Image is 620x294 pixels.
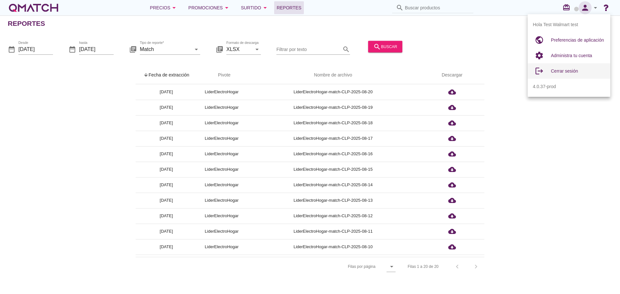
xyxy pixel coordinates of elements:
[246,239,420,255] td: LiderElectroHogar-match-CLP-2025-08-10
[192,45,200,53] i: arrow_drop_down
[68,45,76,53] i: date_range
[448,181,456,189] i: cloud_download
[246,115,420,131] td: LiderElectroHogar-match-CLP-2025-08-18
[551,37,604,43] span: Preferencias de aplicación
[246,193,420,208] td: LiderElectroHogar-match-CLP-2025-08-13
[246,177,420,193] td: LiderElectroHogar-match-CLP-2025-08-14
[551,68,578,74] span: Cerrar sesión
[197,208,246,224] td: LiderElectroHogar
[136,162,197,177] td: [DATE]
[246,146,420,162] td: LiderElectroHogar-match-CLP-2025-08-16
[246,84,420,100] td: LiderElectroHogar-match-CLP-2025-08-20
[197,177,246,193] td: LiderElectroHogar
[129,45,137,53] i: library_books
[136,115,197,131] td: [DATE]
[396,4,404,12] i: search
[136,255,197,270] td: [DATE]
[342,45,350,53] i: search
[8,1,59,14] a: white-qmatch-logo
[246,131,420,146] td: LiderElectroHogar-match-CLP-2025-08-17
[197,146,246,162] td: LiderElectroHogar
[197,66,246,84] th: Pivote: Not sorted. Activate to sort ascending.
[150,4,178,12] div: Precios
[246,208,420,224] td: LiderElectroHogar-match-CLP-2025-08-12
[448,135,456,142] i: cloud_download
[136,208,197,224] td: [DATE]
[226,44,252,54] input: Formato de descarga
[136,100,197,115] td: [DATE]
[563,4,573,11] i: redeem
[373,43,397,50] div: buscar
[136,84,197,100] td: [DATE]
[18,44,53,54] input: Desde
[140,44,191,54] input: Tipo de reporte*
[246,162,420,177] td: LiderElectroHogar-match-CLP-2025-08-15
[136,224,197,239] td: [DATE]
[405,3,470,13] input: Buscar productos
[283,257,395,276] div: Filas por página
[533,83,556,90] span: 4.0.37-prod
[79,44,114,54] input: hasta
[533,34,546,46] i: public
[197,100,246,115] td: LiderElectroHogar
[136,66,197,84] th: Fecha de extracción: Sorted descending. Activate to remove sorting.
[136,146,197,162] td: [DATE]
[8,18,45,29] h2: Reportes
[448,243,456,251] i: cloud_download
[197,115,246,131] td: LiderElectroHogar
[8,45,15,53] i: date_range
[197,224,246,239] td: LiderElectroHogar
[276,44,341,54] input: Filtrar por texto
[197,162,246,177] td: LiderElectroHogar
[246,100,420,115] td: LiderElectroHogar-match-CLP-2025-08-19
[448,197,456,204] i: cloud_download
[143,72,149,77] i: arrow_upward
[197,239,246,255] td: LiderElectroHogar
[136,193,197,208] td: [DATE]
[579,3,592,12] i: person
[136,177,197,193] td: [DATE]
[246,255,420,270] td: LiderElectroHogar-match-CLP-2025-08-09
[253,45,261,53] i: arrow_drop_down
[145,1,183,14] button: Precios
[420,66,484,84] th: Descargar: Not sorted.
[448,166,456,173] i: cloud_download
[533,21,578,28] span: Hola Test Walmart test
[197,193,246,208] td: LiderElectroHogar
[551,53,592,58] span: Administra tu cuenta
[448,150,456,158] i: cloud_download
[136,239,197,255] td: [DATE]
[448,212,456,220] i: cloud_download
[246,224,420,239] td: LiderElectroHogar-match-CLP-2025-08-11
[216,45,223,53] i: library_books
[236,1,274,14] button: Surtido
[170,4,178,12] i: arrow_drop_down
[223,4,231,12] i: arrow_drop_down
[408,264,439,269] div: Filas 1 a 20 de 20
[388,263,396,270] i: arrow_drop_down
[241,4,269,12] div: Surtido
[197,255,246,270] td: LiderElectroHogar
[368,41,402,52] button: buscar
[136,131,197,146] td: [DATE]
[533,49,546,62] i: settings
[261,4,269,12] i: arrow_drop_down
[197,84,246,100] td: LiderElectroHogar
[197,131,246,146] td: LiderElectroHogar
[448,119,456,127] i: cloud_download
[448,88,456,96] i: cloud_download
[188,4,231,12] div: Promociones
[448,228,456,235] i: cloud_download
[274,1,304,14] a: Reportes
[277,4,302,12] span: Reportes
[448,104,456,111] i: cloud_download
[373,43,381,50] i: search
[246,66,420,84] th: Nombre de archivo: Not sorted.
[183,1,236,14] button: Promociones
[533,65,546,77] i: logout
[592,4,599,12] i: arrow_drop_down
